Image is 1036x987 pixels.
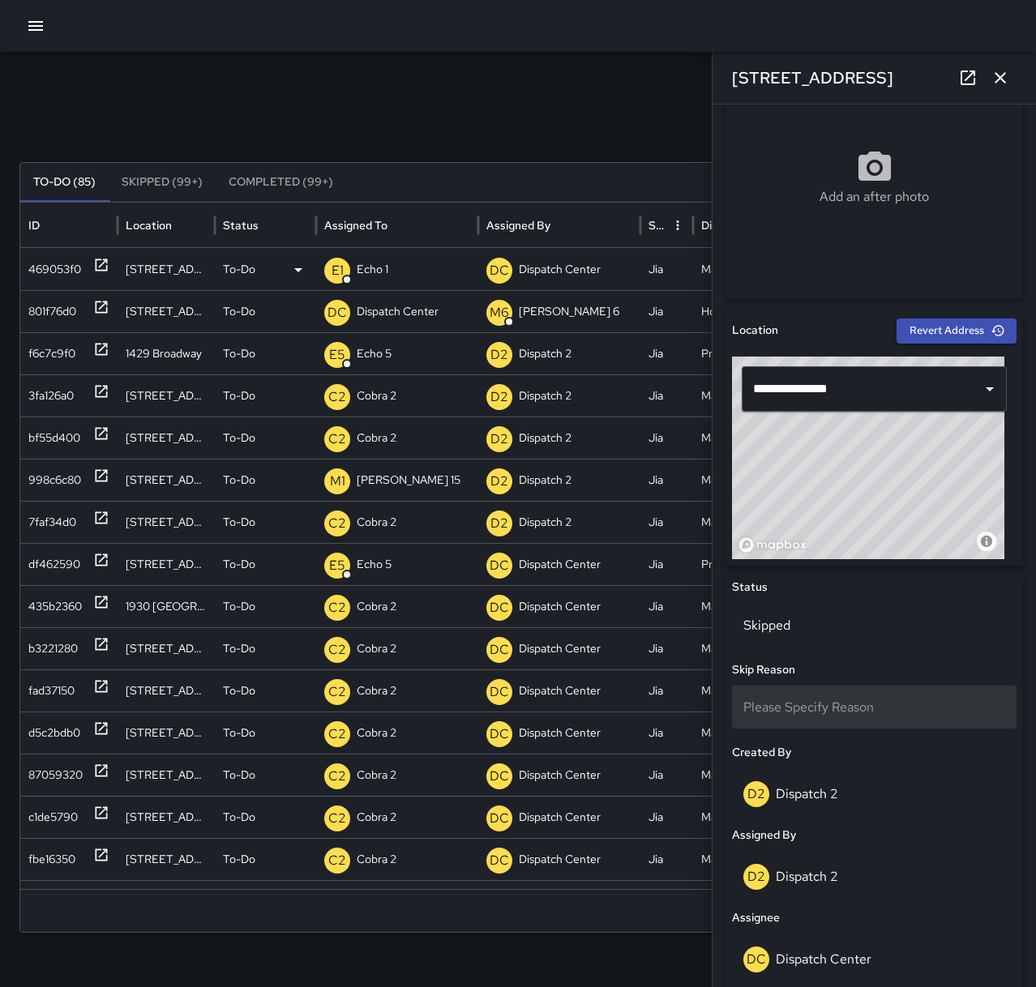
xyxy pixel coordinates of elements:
[28,417,80,459] div: bf55d400
[640,248,693,290] div: Jia
[223,459,255,501] p: To-Do
[118,796,215,838] div: 1621 Telegraph Avenue
[328,640,346,660] p: C2
[490,429,508,449] p: D2
[329,556,345,575] p: E5
[693,417,794,459] div: Maintenance
[357,628,396,669] p: Cobra 2
[118,417,215,459] div: 440 11th Street
[640,290,693,332] div: Jia
[649,218,665,233] div: Source
[223,375,255,417] p: To-Do
[640,585,693,627] div: Jia
[118,332,215,374] div: 1429 Broadway
[490,472,508,491] p: D2
[118,585,215,627] div: 1930 Broadway
[223,670,255,711] p: To-Do
[328,387,346,407] p: C2
[223,797,255,838] p: To-Do
[357,670,396,711] p: Cobra 2
[28,586,82,627] div: 435b2360
[519,586,601,627] p: Dispatch Center
[28,670,75,711] div: fad37150
[519,797,601,838] p: Dispatch Center
[357,839,396,880] p: Cobra 2
[118,290,215,332] div: 1706 Franklin Street
[640,711,693,754] div: Jia
[519,712,601,754] p: Dispatch Center
[28,375,74,417] div: 3fa126a0
[490,556,509,575] p: DC
[519,754,601,796] p: Dispatch Center
[693,374,794,417] div: Maintenance
[357,291,439,332] p: Dispatch Center
[28,502,76,543] div: 7faf34d0
[118,754,215,796] div: 505 17th Street
[223,502,255,543] p: To-Do
[693,796,794,838] div: Maintenance
[519,839,601,880] p: Dispatch Center
[28,797,78,838] div: c1de5790
[118,838,215,880] div: 1200 Clay Street
[126,218,172,233] div: Location
[328,682,346,702] p: C2
[519,291,619,332] p: [PERSON_NAME] 6
[693,838,794,880] div: Maintenance
[490,514,508,533] p: D2
[357,754,396,796] p: Cobra 2
[223,544,255,585] p: To-Do
[329,345,345,365] p: E5
[693,627,794,669] div: Maintenance
[28,839,75,880] div: fbe16350
[328,429,346,449] p: C2
[490,598,509,617] p: DC
[490,724,509,744] p: DC
[693,585,794,627] div: Maintenance
[519,544,601,585] p: Dispatch Center
[118,459,215,501] div: 440 11th Street
[324,218,387,233] div: Assigned To
[640,754,693,796] div: Jia
[640,417,693,459] div: Jia
[118,711,215,754] div: 1701 Broadway
[640,543,693,585] div: Jia
[118,627,215,669] div: 1180 Clay Street
[640,459,693,501] div: Jia
[490,767,509,786] p: DC
[20,163,109,202] button: To-Do (85)
[328,809,346,828] p: C2
[519,375,572,417] p: Dispatch 2
[223,839,255,880] p: To-Do
[490,387,508,407] p: D2
[223,333,255,374] p: To-Do
[327,303,347,323] p: DC
[330,472,345,491] p: M1
[357,249,388,290] p: Echo 1
[28,333,75,374] div: f6c7c9f0
[223,218,259,233] div: Status
[118,248,215,290] div: 1220 Franklin Street
[28,544,80,585] div: df462590
[328,514,346,533] p: C2
[490,682,509,702] p: DC
[223,628,255,669] p: To-Do
[693,754,794,796] div: Maintenance
[640,669,693,711] div: Jia
[216,163,346,202] button: Completed (99+)
[28,712,80,754] div: d5c2bdb0
[118,543,215,585] div: 1737 Broadway
[357,502,396,543] p: Cobra 2
[693,669,794,711] div: Maintenance
[28,291,76,332] div: 801f76d0
[640,796,693,838] div: Jia
[640,501,693,543] div: Jia
[223,249,255,290] p: To-Do
[693,248,794,290] div: Maintenance
[357,544,392,585] p: Echo 5
[118,669,215,711] div: 529 17th Street
[28,218,40,233] div: ID
[490,851,509,870] p: DC
[332,261,344,280] p: E1
[519,670,601,711] p: Dispatch Center
[701,218,741,233] div: Division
